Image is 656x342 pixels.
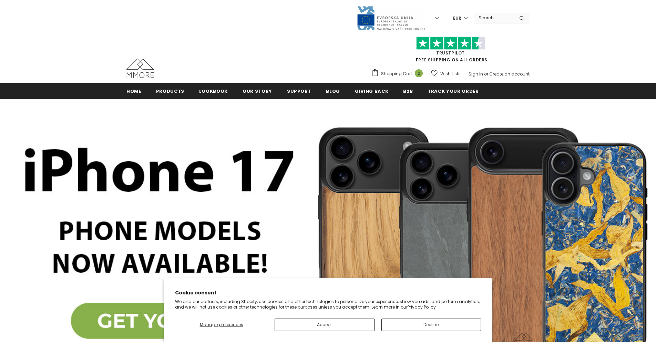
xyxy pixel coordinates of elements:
[489,71,530,77] a: Create an account
[326,88,340,94] span: Blog
[126,88,141,94] span: Home
[243,83,272,99] a: Our Story
[287,83,311,99] a: support
[199,83,228,99] a: Lookbook
[126,83,141,99] a: Home
[156,83,184,99] a: Products
[440,70,461,77] span: Wish Lists
[371,69,426,79] a: Shopping Cart 0
[428,88,479,94] span: Track your order
[381,319,481,331] button: Decline
[200,322,243,328] span: Manage preferences
[357,6,426,31] img: Javni Razpis
[275,319,375,331] button: Accept
[403,83,413,99] a: B2B
[453,15,461,22] span: EUR
[415,69,423,77] span: 0
[408,304,436,310] a: Privacy Policy
[175,299,481,310] p: We and our partners, including Shopify, use cookies and other technologies to personalize your ex...
[431,68,461,80] a: Wish Lists
[175,319,268,331] button: Manage preferences
[199,88,228,94] span: Lookbook
[355,88,388,94] span: Giving back
[287,88,311,94] span: support
[436,50,465,56] a: Trustpilot
[357,15,426,21] a: Javni Razpis
[243,88,272,94] span: Our Story
[355,83,388,99] a: Giving back
[416,37,485,50] img: Trust Pilot Stars
[371,40,530,63] span: FREE SHIPPING ON ALL ORDERS
[175,289,481,296] h2: Cookie consent
[381,70,412,77] span: Shopping Cart
[474,13,514,23] input: Search Site
[326,83,340,99] a: Blog
[469,71,483,77] a: Sign In
[484,71,488,77] span: or
[403,88,413,94] span: B2B
[428,83,479,99] a: Track your order
[126,59,154,78] img: MMORE Cases
[156,88,184,94] span: Products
